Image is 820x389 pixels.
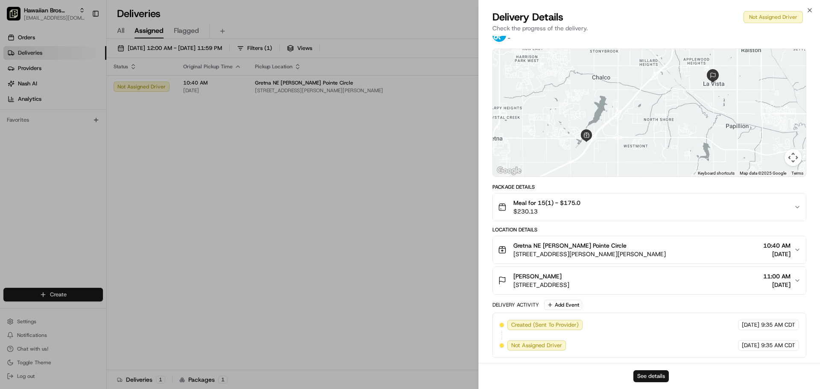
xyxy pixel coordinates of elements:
[742,342,759,349] span: [DATE]
[513,281,569,289] span: [STREET_ADDRESS]
[785,149,802,166] button: Map camera controls
[9,125,15,132] div: 📗
[508,35,510,42] span: -
[698,170,735,176] button: Keyboard shortcuts
[17,124,65,132] span: Knowledge Base
[513,199,580,207] span: Meal for 15(1) - $175.0
[492,184,806,190] div: Package Details
[81,124,137,132] span: API Documentation
[29,90,108,97] div: We're available if you need us!
[145,84,155,94] button: Start new chat
[493,267,806,294] button: [PERSON_NAME][STREET_ADDRESS]11:00 AM[DATE]
[763,250,791,258] span: [DATE]
[492,301,539,308] div: Delivery Activity
[5,120,69,136] a: 📗Knowledge Base
[761,321,795,329] span: 9:35 AM CDT
[763,241,791,250] span: 10:40 AM
[740,171,786,175] span: Map data ©2025 Google
[9,9,26,26] img: Nash
[69,120,141,136] a: 💻API Documentation
[493,236,806,263] button: Gretna NE [PERSON_NAME] Pointe Circle[STREET_ADDRESS][PERSON_NAME][PERSON_NAME]10:40 AM[DATE]
[791,171,803,175] a: Terms
[22,55,141,64] input: Clear
[60,144,103,151] a: Powered byPylon
[9,34,155,48] p: Welcome 👋
[72,125,79,132] div: 💻
[511,321,579,329] span: Created (Sent To Provider)
[9,82,24,97] img: 1736555255976-a54dd68f-1ca7-489b-9aae-adbdc363a1c4
[85,145,103,151] span: Pylon
[763,281,791,289] span: [DATE]
[763,272,791,281] span: 11:00 AM
[633,370,669,382] button: See details
[513,241,627,250] span: Gretna NE [PERSON_NAME] Pointe Circle
[492,10,563,24] span: Delivery Details
[29,82,140,90] div: Start new chat
[493,193,806,221] button: Meal for 15(1) - $175.0$230.13
[495,165,523,176] a: Open this area in Google Maps (opens a new window)
[513,250,666,258] span: [STREET_ADDRESS][PERSON_NAME][PERSON_NAME]
[513,272,562,281] span: [PERSON_NAME]
[544,300,582,310] button: Add Event
[513,207,580,216] span: $230.13
[511,342,562,349] span: Not Assigned Driver
[492,226,806,233] div: Location Details
[742,321,759,329] span: [DATE]
[492,24,806,32] p: Check the progress of the delivery.
[761,342,795,349] span: 9:35 AM CDT
[495,165,523,176] img: Google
